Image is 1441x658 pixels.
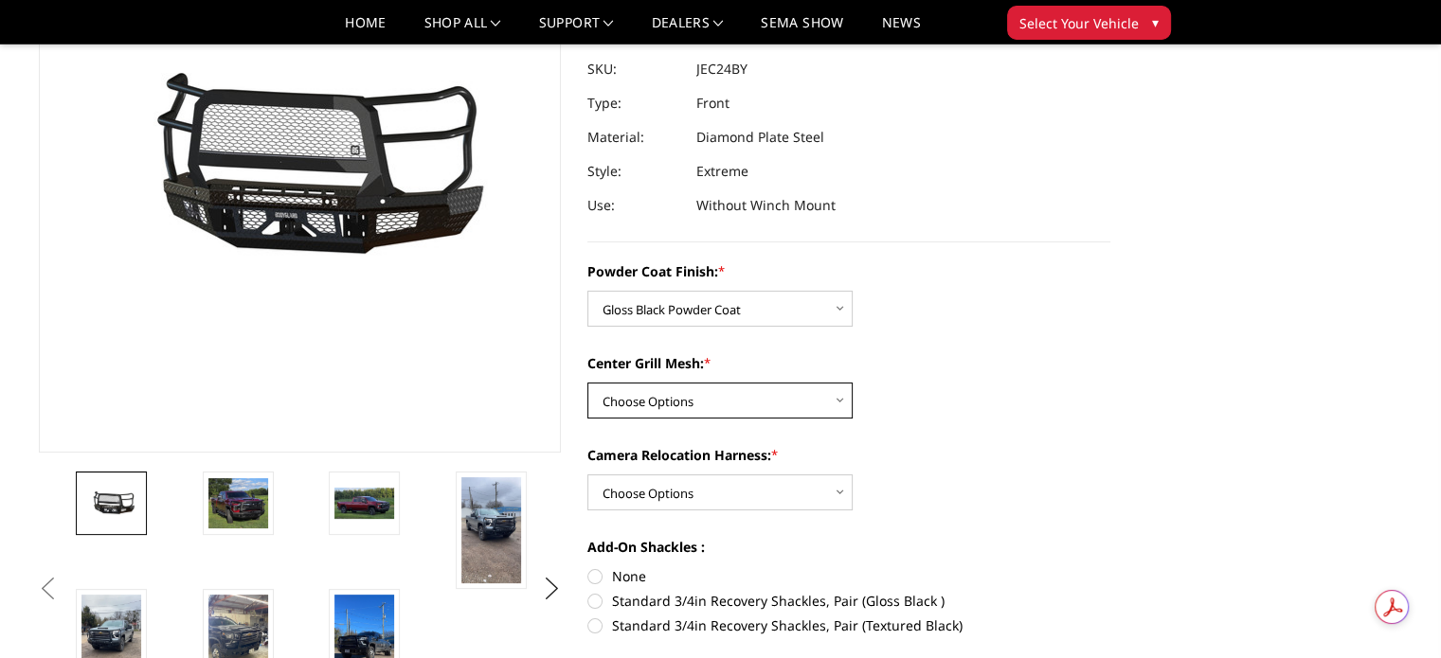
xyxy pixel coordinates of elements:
dt: Material: [587,120,682,154]
a: News [881,16,920,44]
label: Camera Relocation Harness: [587,445,1110,465]
a: Support [539,16,614,44]
span: Select Your Vehicle [1019,13,1139,33]
dd: Without Winch Mount [696,188,836,222]
a: shop all [424,16,501,44]
label: Add-On Shackles : [587,537,1110,557]
img: 2024-2025 Chevrolet 2500-3500 - FT Series - Extreme Front Bumper [208,478,268,529]
dd: JEC24BY [696,52,748,86]
button: Next [537,575,566,603]
a: SEMA Show [761,16,843,44]
img: 2024-2025 Chevrolet 2500-3500 - FT Series - Extreme Front Bumper [81,489,141,517]
button: Previous [34,575,63,603]
dd: Front [696,86,730,120]
dd: Extreme [696,154,748,188]
label: None [587,566,1110,586]
label: Standard 3/4in Recovery Shackles, Pair (Textured Black) [587,615,1110,635]
dt: Style: [587,154,682,188]
a: Home [345,16,386,44]
img: 2024-2025 Chevrolet 2500-3500 - FT Series - Extreme Front Bumper [461,477,521,583]
button: Select Your Vehicle [1007,6,1171,40]
img: 2024-2025 Chevrolet 2500-3500 - FT Series - Extreme Front Bumper [334,488,394,520]
dt: Use: [587,188,682,222]
iframe: Chat Widget [1346,567,1441,658]
label: Center Grill Mesh: [587,353,1110,373]
dd: Diamond Plate Steel [696,120,824,154]
dt: SKU: [587,52,682,86]
dt: Type: [587,86,682,120]
span: ▾ [1152,12,1159,32]
a: Dealers [652,16,724,44]
label: Powder Coat Finish: [587,261,1110,281]
label: Standard 3/4in Recovery Shackles, Pair (Gloss Black ) [587,591,1110,611]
